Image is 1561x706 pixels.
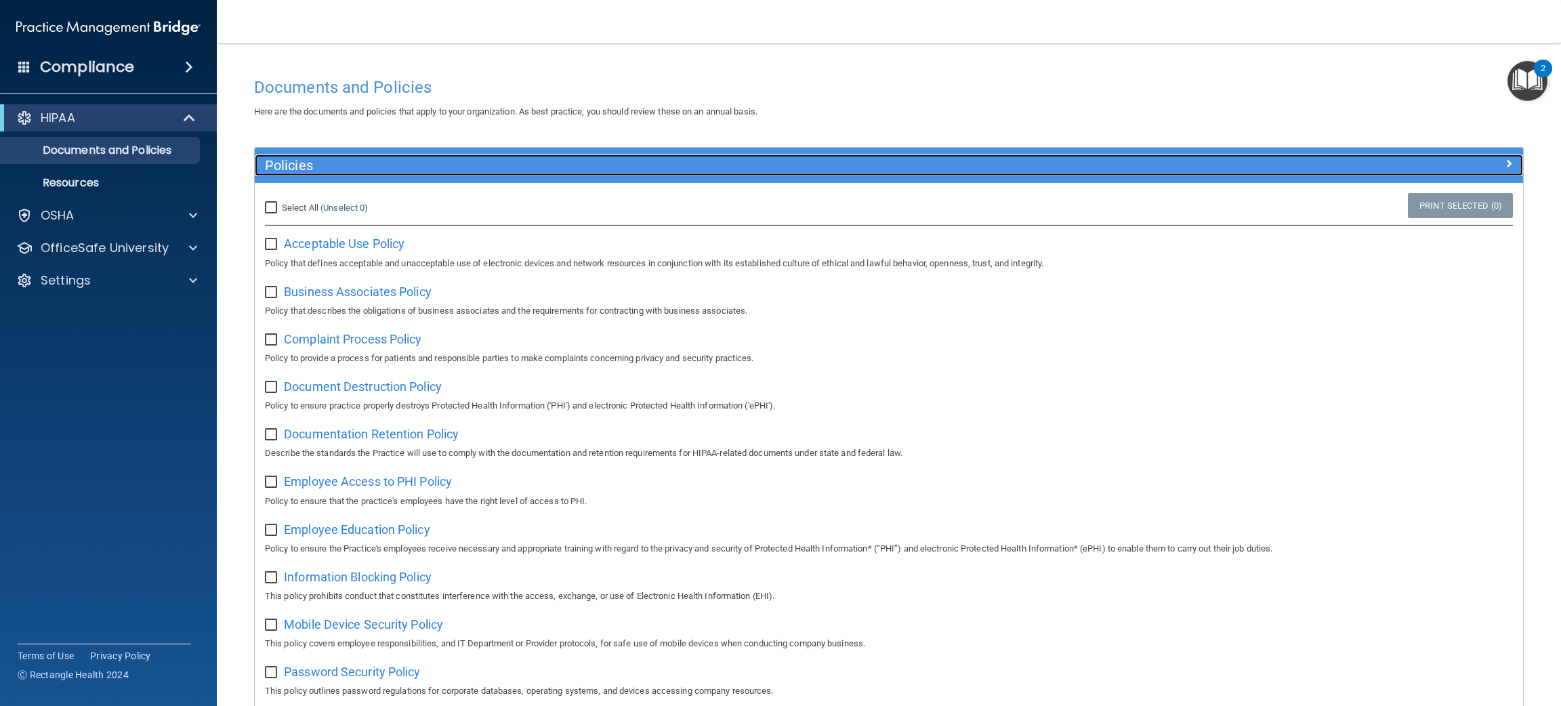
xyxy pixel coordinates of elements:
[16,207,197,224] a: OSHA
[41,240,169,256] p: OfficeSafe University
[1493,612,1545,664] iframe: Drift Widget Chat Controller
[265,636,1513,652] p: This policy covers employee responsibilities, and IT Department or Provider protocols, for safe u...
[90,649,151,663] a: Privacy Policy
[1408,193,1513,218] a: Print Selected (0)
[282,203,318,213] span: Select All
[284,379,442,394] span: Document Destruction Policy
[265,158,1196,173] h5: Policies
[265,350,1513,367] p: Policy to provide a process for patients and responsible parties to make complaints concerning pr...
[284,236,404,251] span: Acceptable Use Policy
[16,110,196,126] a: HIPAA
[320,203,368,213] a: (Unselect 0)
[265,588,1513,604] p: This policy prohibits conduct that constitutes interference with the access, exchange, or use of ...
[254,106,757,117] span: Here are the documents and policies that apply to your organization. As best practice, you should...
[284,332,421,346] span: Complaint Process Policy
[284,522,430,537] span: Employee Education Policy
[265,154,1513,176] a: Policies
[16,14,201,41] img: PMB logo
[284,427,459,441] span: Documentation Retention Policy
[265,255,1513,272] p: Policy that defines acceptable and unacceptable use of electronic devices and network resources i...
[265,493,1513,510] p: Policy to ensure that the practice's employees have the right level of access to PHI.
[18,649,74,663] a: Terms of Use
[284,617,443,631] span: Mobile Device Security Policy
[265,541,1513,557] p: Policy to ensure the Practice's employees receive necessary and appropriate training with regard ...
[284,285,432,299] span: Business Associates Policy
[40,58,134,77] h4: Compliance
[1541,68,1545,86] div: 2
[254,79,1524,96] h4: Documents and Policies
[9,176,194,190] p: Resources
[284,474,452,489] span: Employee Access to PHI Policy
[265,445,1513,461] p: Describe the standards the Practice will use to comply with the documentation and retention requi...
[41,207,75,224] p: OSHA
[41,110,75,126] p: HIPAA
[18,668,129,682] span: Ⓒ Rectangle Health 2024
[265,303,1513,319] p: Policy that describes the obligations of business associates and the requirements for contracting...
[265,398,1513,414] p: Policy to ensure practice properly destroys Protected Health Information ('PHI') and electronic P...
[16,240,197,256] a: OfficeSafe University
[16,272,197,289] a: Settings
[9,144,194,157] p: Documents and Policies
[41,272,91,289] p: Settings
[265,203,280,213] input: Select All (Unselect 0)
[284,570,432,584] span: Information Blocking Policy
[265,683,1513,699] p: This policy outlines password regulations for corporate databases, operating systems, and devices...
[284,665,420,679] span: Password Security Policy
[1507,61,1547,101] button: Open Resource Center, 2 new notifications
